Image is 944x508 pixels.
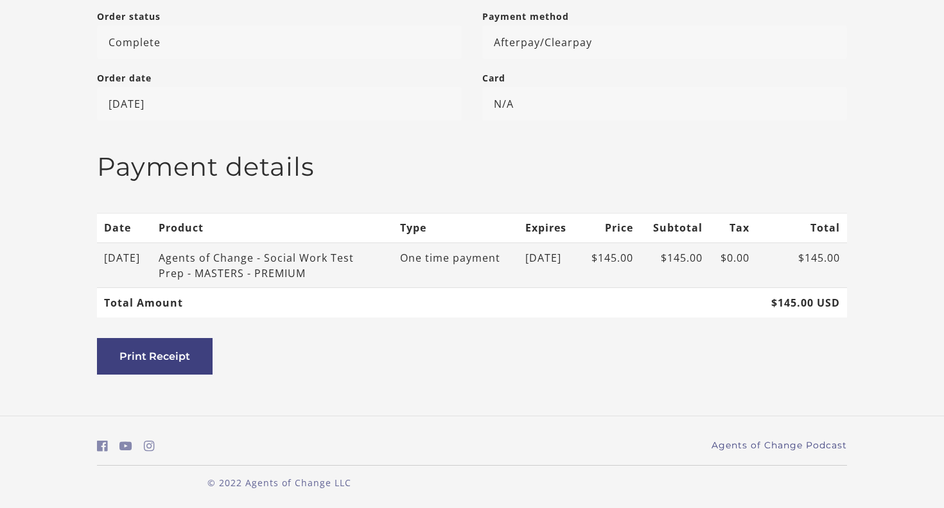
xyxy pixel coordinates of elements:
i: https://www.facebook.com/groups/aswbtestprep (Open in a new window) [97,440,108,452]
p: [DATE] [97,87,462,121]
a: Agents of Change Podcast [712,439,847,452]
td: $145.00 [640,242,709,287]
td: [DATE] [97,242,152,287]
th: Expires [518,213,579,242]
p: Complete [97,26,462,59]
button: Print Receipt [97,338,213,375]
th: Type [393,213,518,242]
h3: Payment details [97,151,847,182]
p: Afterpay/Clearpay [482,26,847,59]
strong: Order status [97,10,161,22]
th: Subtotal [640,213,709,242]
th: Tax [710,213,756,242]
th: Date [97,213,152,242]
th: Price [579,213,640,242]
td: $145.00 [579,242,640,287]
td: [DATE] [518,242,579,287]
td: $0.00 [710,242,756,287]
strong: Total Amount [104,296,183,310]
th: Product [152,213,393,242]
a: https://www.youtube.com/c/AgentsofChangeTestPrepbyMeaganMitchell (Open in a new window) [119,437,132,455]
p: © 2022 Agents of Change LLC [97,476,462,489]
strong: $145.00 USD [771,296,840,310]
div: Agents of Change - Social Work Test Prep - MASTERS - PREMIUM [159,250,364,281]
i: https://www.youtube.com/c/AgentsofChangeTestPrepbyMeaganMitchell (Open in a new window) [119,440,132,452]
strong: Order date [97,72,152,84]
strong: Payment method [482,10,569,22]
i: https://www.instagram.com/agentsofchangeprep/ (Open in a new window) [144,440,155,452]
th: Total [756,213,847,242]
p: N/A [482,87,847,121]
a: https://www.facebook.com/groups/aswbtestprep (Open in a new window) [97,437,108,455]
strong: Card [482,72,505,84]
td: One time payment [393,242,518,287]
a: https://www.instagram.com/agentsofchangeprep/ (Open in a new window) [144,437,155,455]
td: $145.00 [756,242,847,287]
